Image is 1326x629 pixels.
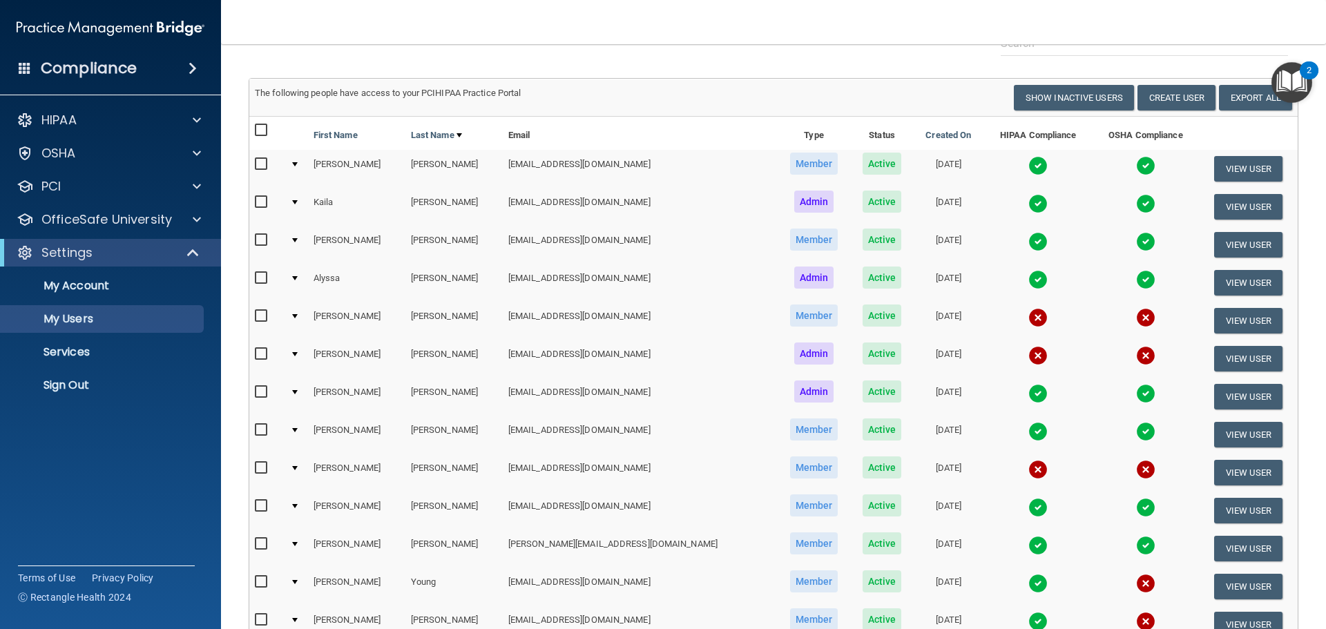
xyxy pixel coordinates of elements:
span: Admin [794,191,834,213]
a: First Name [314,127,358,144]
a: Privacy Policy [92,571,154,585]
img: cross.ca9f0e7f.svg [1136,346,1155,365]
td: [PERSON_NAME] [405,530,503,568]
h4: Compliance [41,59,137,78]
span: Member [790,494,838,516]
button: Open Resource Center, 2 new notifications [1271,62,1312,103]
td: [DATE] [913,378,983,416]
span: Active [863,532,902,554]
th: Email [503,117,777,150]
img: PMB logo [17,14,204,42]
td: [DATE] [913,264,983,302]
span: Active [863,418,902,441]
td: [PERSON_NAME] [308,492,405,530]
th: OSHA Compliance [1093,117,1199,150]
td: [PERSON_NAME] [405,340,503,378]
span: Active [863,494,902,516]
button: View User [1214,536,1282,561]
td: [DATE] [913,188,983,226]
p: PCI [41,178,61,195]
a: Terms of Use [18,571,75,585]
button: View User [1214,308,1282,333]
span: Active [863,191,902,213]
img: cross.ca9f0e7f.svg [1028,308,1048,327]
img: tick.e7d51cea.svg [1136,232,1155,251]
td: [EMAIL_ADDRESS][DOMAIN_NAME] [503,454,777,492]
span: Member [790,456,838,478]
button: View User [1214,460,1282,485]
td: [DATE] [913,226,983,264]
a: Export All [1219,85,1292,110]
a: Created On [925,127,971,144]
td: [PERSON_NAME] [308,226,405,264]
td: [PERSON_NAME] [405,150,503,188]
td: [EMAIL_ADDRESS][DOMAIN_NAME] [503,264,777,302]
td: [DATE] [913,492,983,530]
a: Settings [17,244,200,261]
img: tick.e7d51cea.svg [1028,270,1048,289]
td: [PERSON_NAME] [308,416,405,454]
a: OfficeSafe University [17,211,201,228]
td: [PERSON_NAME] [405,492,503,530]
span: Active [863,342,902,365]
p: OfficeSafe University [41,211,172,228]
td: Kaila [308,188,405,226]
img: cross.ca9f0e7f.svg [1136,574,1155,593]
span: Admin [794,380,834,403]
p: HIPAA [41,112,77,128]
span: Active [863,153,902,175]
img: tick.e7d51cea.svg [1028,574,1048,593]
a: OSHA [17,145,201,162]
td: [PERSON_NAME] [405,264,503,302]
button: View User [1214,194,1282,220]
p: Settings [41,244,93,261]
td: [DATE] [913,416,983,454]
img: tick.e7d51cea.svg [1136,384,1155,403]
span: Member [790,304,838,327]
span: Member [790,418,838,441]
span: Member [790,153,838,175]
img: tick.e7d51cea.svg [1028,194,1048,213]
p: Sign Out [9,378,198,392]
button: Show Inactive Users [1014,85,1134,110]
td: [PERSON_NAME] [308,454,405,492]
td: [PERSON_NAME] [405,226,503,264]
img: cross.ca9f0e7f.svg [1136,308,1155,327]
td: [DATE] [913,302,983,340]
span: Member [790,532,838,554]
img: tick.e7d51cea.svg [1028,232,1048,251]
td: [PERSON_NAME][EMAIL_ADDRESS][DOMAIN_NAME] [503,530,777,568]
button: View User [1214,346,1282,371]
span: Active [863,267,902,289]
img: cross.ca9f0e7f.svg [1028,460,1048,479]
td: [DATE] [913,454,983,492]
th: Status [851,117,913,150]
td: [PERSON_NAME] [308,530,405,568]
span: Active [863,380,902,403]
td: [PERSON_NAME] [405,378,503,416]
span: Active [863,304,902,327]
td: [DATE] [913,568,983,606]
td: [EMAIL_ADDRESS][DOMAIN_NAME] [503,378,777,416]
span: The following people have access to your PCIHIPAA Practice Portal [255,88,521,98]
td: [PERSON_NAME] [405,454,503,492]
td: [EMAIL_ADDRESS][DOMAIN_NAME] [503,416,777,454]
button: View User [1214,156,1282,182]
button: Create User [1137,85,1215,110]
p: Services [9,345,198,359]
span: Admin [794,267,834,289]
p: My Account [9,279,198,293]
td: [EMAIL_ADDRESS][DOMAIN_NAME] [503,302,777,340]
img: tick.e7d51cea.svg [1028,156,1048,175]
span: Ⓒ Rectangle Health 2024 [18,590,131,604]
span: Admin [794,342,834,365]
div: 2 [1307,70,1311,88]
td: [DATE] [913,530,983,568]
td: [DATE] [913,340,983,378]
th: Type [777,117,851,150]
td: [PERSON_NAME] [308,340,405,378]
button: View User [1214,422,1282,447]
button: View User [1214,270,1282,296]
td: Young [405,568,503,606]
td: [PERSON_NAME] [308,150,405,188]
